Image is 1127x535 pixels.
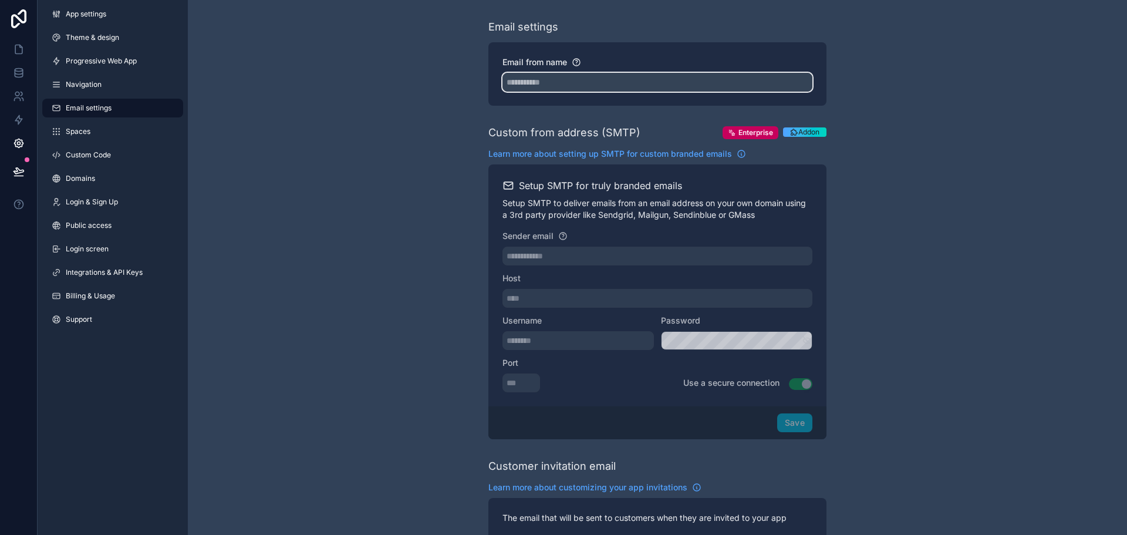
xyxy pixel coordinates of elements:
span: App settings [66,9,106,19]
a: App settings [42,5,183,23]
a: Spaces [42,122,183,141]
span: Email settings [66,103,112,113]
p: Setup SMTP to deliver emails from an email address on your own domain using a 3rd party provider ... [502,197,812,221]
p: The email that will be sent to customers when they are invited to your app [502,512,812,524]
a: Billing & Usage [42,287,183,305]
a: Progressive Web App [42,52,183,70]
span: Email from name [502,57,567,67]
span: Custom Code [66,150,111,160]
span: Sender email [502,231,554,241]
span: Host [502,273,521,283]
span: Use a secure connection [683,378,780,388]
span: Navigation [66,80,102,89]
span: Login & Sign Up [66,197,118,207]
span: Learn more about setting up SMTP for custom branded emails [488,148,732,160]
span: Spaces [66,127,90,136]
a: Login screen [42,240,183,258]
span: Port [502,358,518,368]
a: Learn more about setting up SMTP for custom branded emails [488,148,746,160]
span: Username [502,315,542,325]
div: Customer invitation email [488,458,616,475]
div: Email settings [488,19,558,35]
span: Learn more about customizing your app invitations [488,482,687,493]
a: Theme & design [42,28,183,47]
a: Public access [42,216,183,235]
a: Domains [42,169,183,188]
a: Support [42,310,183,329]
a: Email settings [42,99,183,117]
span: Theme & design [66,33,119,42]
a: Custom Code [42,146,183,164]
h2: Setup SMTP for truly branded emails [519,179,682,193]
span: Password [661,315,700,325]
span: Integrations & API Keys [66,268,143,277]
span: Progressive Web App [66,56,137,66]
span: Public access [66,221,112,230]
a: Login & Sign Up [42,193,183,211]
span: Enterprise [738,128,773,137]
a: Addon [783,126,826,140]
span: Domains [66,174,95,183]
span: Login screen [66,244,109,254]
a: Learn more about customizing your app invitations [488,482,701,493]
div: Custom from address (SMTP) [488,125,640,141]
a: Navigation [42,75,183,94]
span: Support [66,315,92,324]
span: Addon [798,127,819,137]
span: Billing & Usage [66,291,115,301]
a: Integrations & API Keys [42,263,183,282]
